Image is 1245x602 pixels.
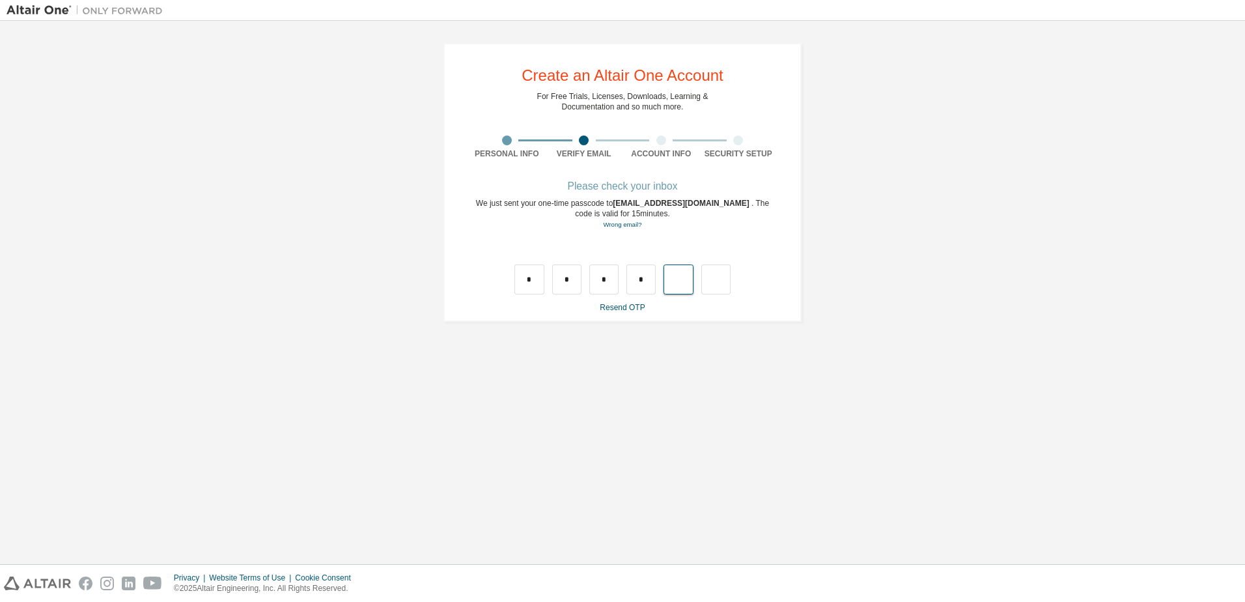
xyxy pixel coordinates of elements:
[546,149,623,159] div: Verify Email
[622,149,700,159] div: Account Info
[468,198,777,230] div: We just sent your one-time passcode to . The code is valid for 15 minutes.
[613,199,751,208] span: [EMAIL_ADDRESS][DOMAIN_NAME]
[174,583,359,594] p: © 2025 Altair Engineering, Inc. All Rights Reserved.
[7,4,169,17] img: Altair One
[100,577,114,590] img: instagram.svg
[4,577,71,590] img: altair_logo.svg
[600,303,645,312] a: Resend OTP
[122,577,135,590] img: linkedin.svg
[537,91,708,112] div: For Free Trials, Licenses, Downloads, Learning & Documentation and so much more.
[522,68,723,83] div: Create an Altair One Account
[174,573,209,583] div: Privacy
[603,221,641,228] a: Go back to the registration form
[700,149,777,159] div: Security Setup
[468,182,777,190] div: Please check your inbox
[209,573,295,583] div: Website Terms of Use
[468,149,546,159] div: Personal Info
[143,577,162,590] img: youtube.svg
[295,573,358,583] div: Cookie Consent
[79,577,92,590] img: facebook.svg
